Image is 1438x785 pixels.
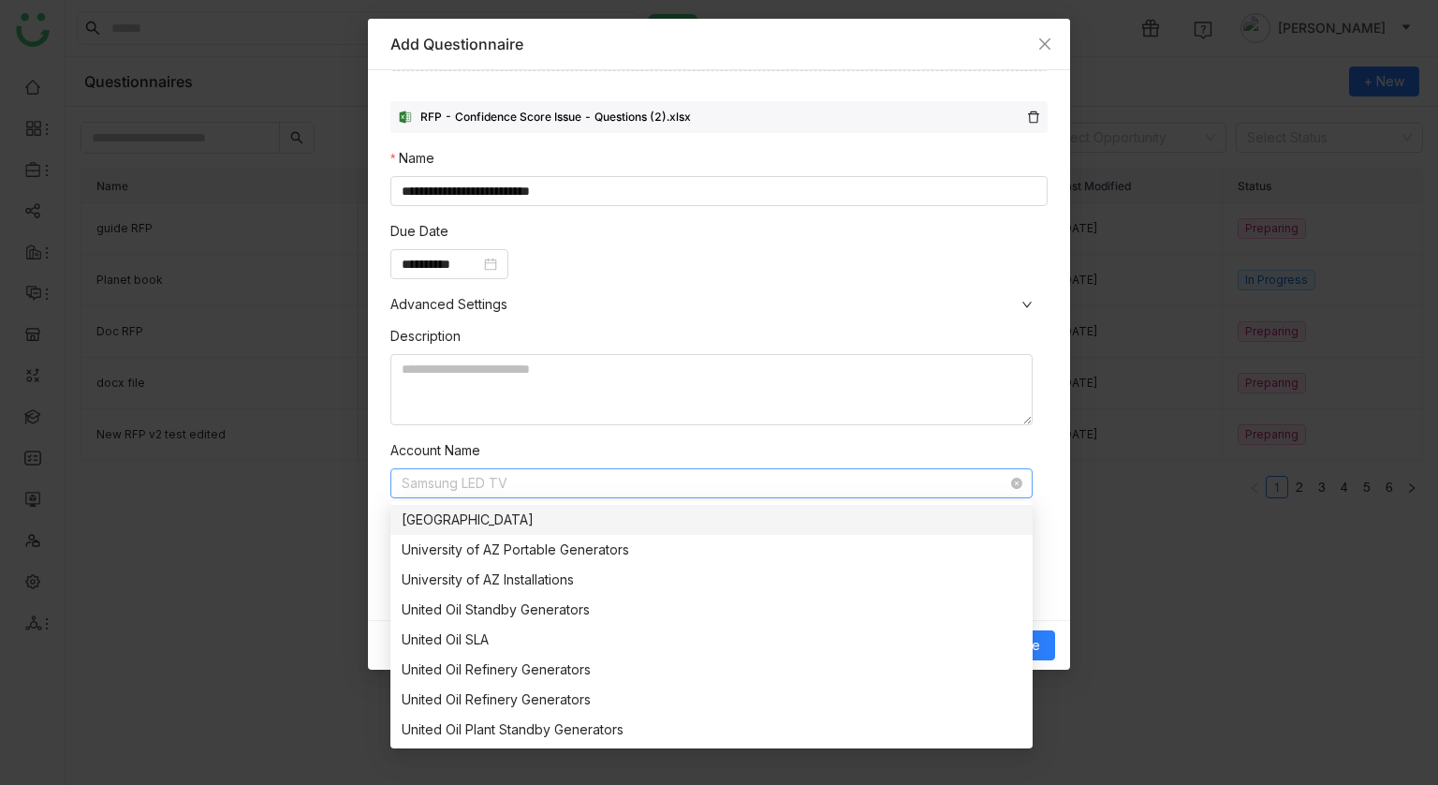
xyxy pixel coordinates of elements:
[402,469,1021,497] nz-select-item: Samsung LED TV
[402,719,1021,740] div: United Oil Plant Standby Generators
[402,689,1021,710] div: United Oil Refinery Generators
[402,629,1021,650] div: United Oil SLA
[390,34,1048,54] div: Add Questionnaire
[390,440,480,461] label: Account Name
[402,570,1021,590] div: University of AZ Installations
[390,505,1033,535] nz-option-item: University of AZ SLA
[402,600,1021,620] div: United Oil Standby Generators
[390,535,1033,565] nz-option-item: University of AZ Portable Generators
[390,655,1033,685] nz-option-item: United Oil Refinery Generators
[390,148,434,169] label: Name
[390,221,448,242] label: Due Date
[390,326,461,347] label: Description
[1020,19,1070,69] button: Close
[398,110,413,125] img: xlsx.svg
[390,715,1033,745] nz-option-item: United Oil Plant Standby Generators
[390,565,1033,595] nz-option-item: University of AZ Installations
[390,625,1033,655] nz-option-item: United Oil SLA
[390,685,1033,715] nz-option-item: United Oil Refinery Generators
[390,294,1048,315] span: Advanced Settings
[402,510,1021,530] div: [GEOGRAPHIC_DATA]
[420,109,691,126] div: RFP - Confidence Score Issue - Questions (2).xlsx
[402,659,1021,680] div: United Oil Refinery Generators
[390,595,1033,625] nz-option-item: United Oil Standby Generators
[402,540,1021,560] div: University of AZ Portable Generators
